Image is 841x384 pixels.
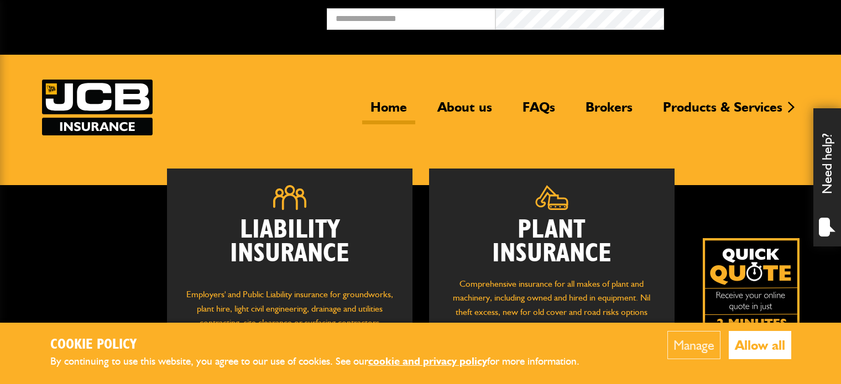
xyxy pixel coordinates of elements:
[655,99,791,124] a: Products & Services
[50,336,598,354] h2: Cookie Policy
[429,99,500,124] a: About us
[577,99,641,124] a: Brokers
[446,277,658,333] p: Comprehensive insurance for all makes of plant and machinery, including owned and hired in equipm...
[667,331,720,359] button: Manage
[184,218,396,277] h2: Liability Insurance
[514,99,563,124] a: FAQs
[368,355,487,367] a: cookie and privacy policy
[729,331,791,359] button: Allow all
[703,238,800,335] a: Get your insurance quote isn just 2-minutes
[703,238,800,335] img: Quick Quote
[184,287,396,340] p: Employers' and Public Liability insurance for groundworks, plant hire, light civil engineering, d...
[42,80,153,135] a: JCB Insurance Services
[42,80,153,135] img: JCB Insurance Services logo
[446,218,658,266] h2: Plant Insurance
[813,108,841,246] div: Need help?
[50,353,598,370] p: By continuing to use this website, you agree to our use of cookies. See our for more information.
[362,99,415,124] a: Home
[664,8,833,25] button: Broker Login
